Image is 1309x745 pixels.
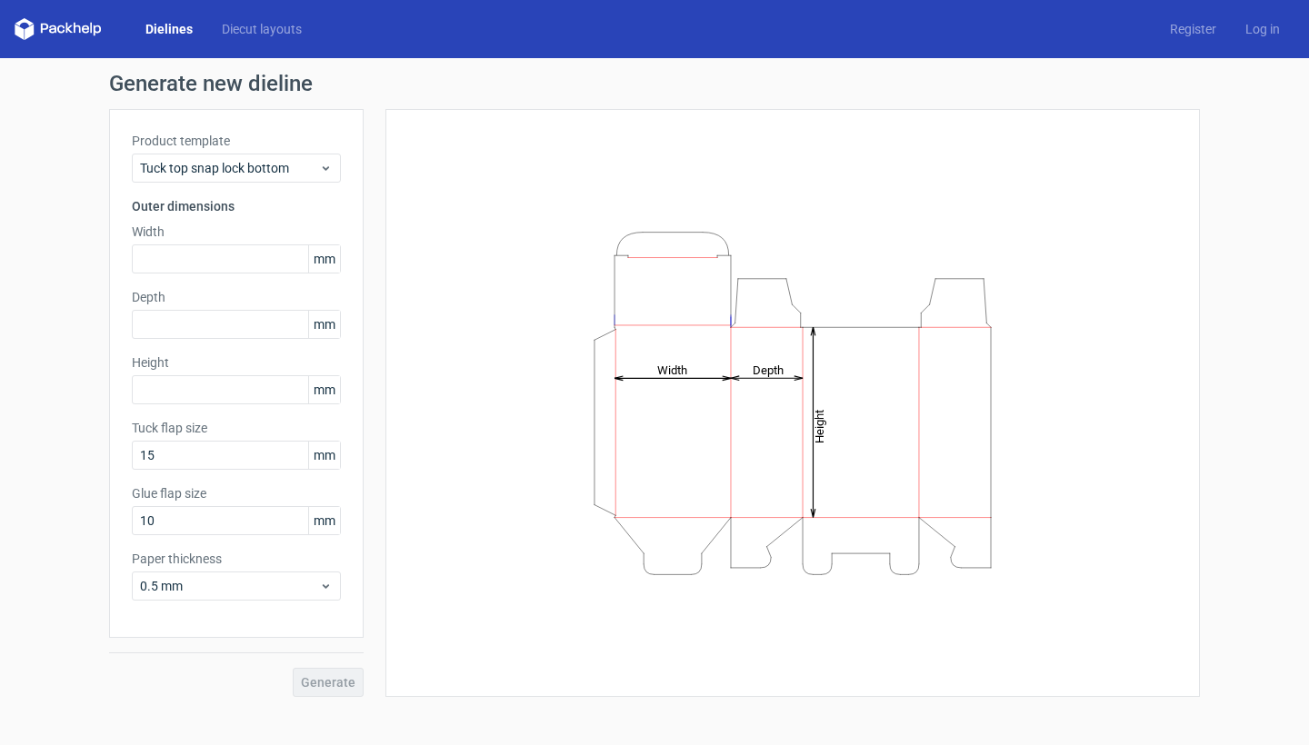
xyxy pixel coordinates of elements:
[308,507,340,534] span: mm
[132,353,341,372] label: Height
[132,484,341,502] label: Glue flap size
[1231,20,1294,38] a: Log in
[132,132,341,150] label: Product template
[109,73,1200,94] h1: Generate new dieline
[132,550,341,568] label: Paper thickness
[308,376,340,403] span: mm
[132,288,341,306] label: Depth
[753,363,784,376] tspan: Depth
[132,419,341,437] label: Tuck flap size
[308,245,340,273] span: mm
[207,20,316,38] a: Diecut layouts
[308,311,340,338] span: mm
[132,197,341,215] h3: Outer dimensions
[657,363,687,376] tspan: Width
[131,20,207,38] a: Dielines
[813,409,826,442] tspan: Height
[140,159,319,177] span: Tuck top snap lock bottom
[1155,20,1231,38] a: Register
[308,442,340,469] span: mm
[132,223,341,241] label: Width
[140,577,319,595] span: 0.5 mm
